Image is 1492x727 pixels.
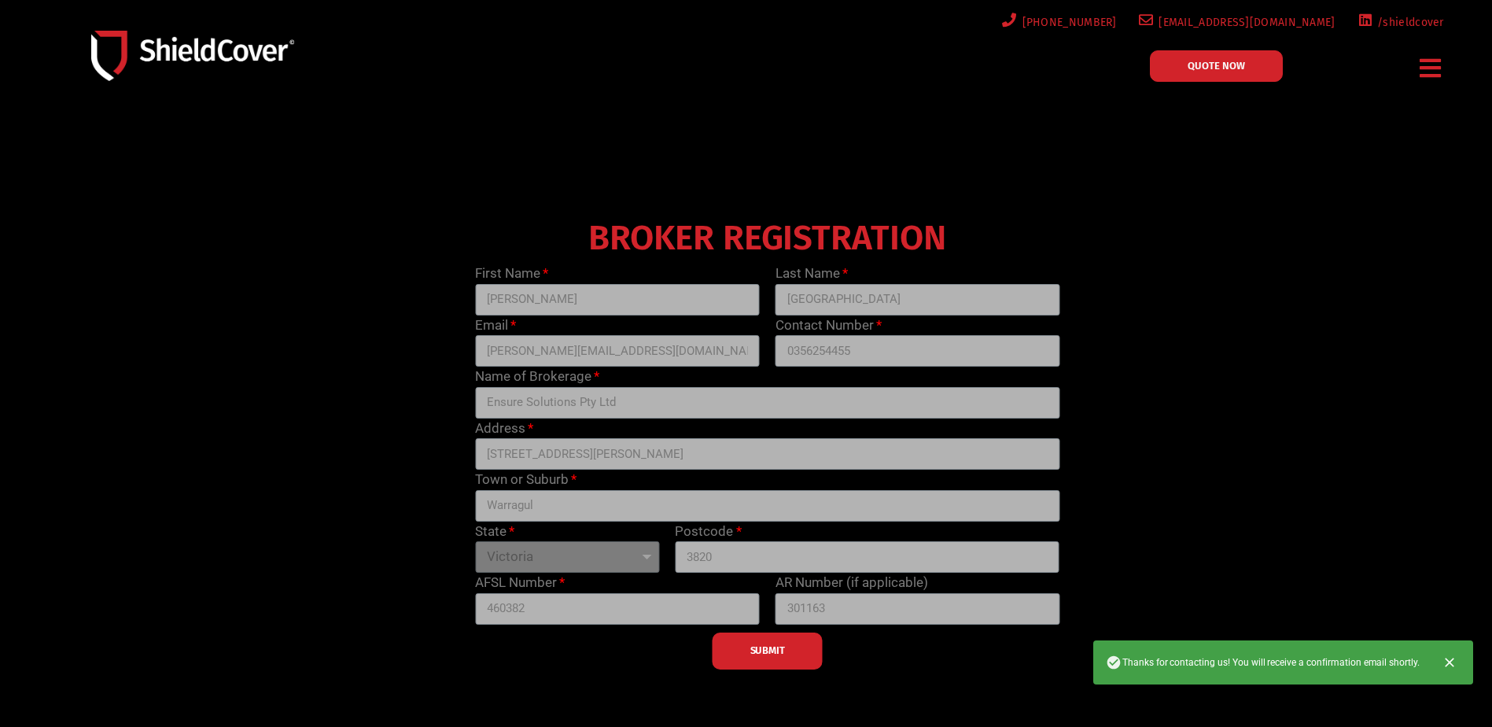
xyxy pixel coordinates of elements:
span: [PHONE_NUMBER] [1017,13,1117,32]
label: State [475,522,514,542]
label: AFSL Number [475,573,565,593]
span: /shieldcover [1372,13,1444,32]
label: Last Name [775,264,848,284]
a: [EMAIL_ADDRESS][DOMAIN_NAME] [1136,13,1335,32]
label: Contact Number [775,316,882,336]
div: Menu Toggle [1414,50,1448,87]
label: Address [475,419,533,439]
a: QUOTE NOW [1150,50,1283,82]
span: QUOTE NOW [1188,61,1245,71]
label: First Name [475,264,548,284]
button: Close [1432,645,1467,680]
img: Shield-Cover-Underwriting-Australia-logo-full [91,31,294,80]
label: Name of Brokerage [475,367,599,387]
label: AR Number (if applicable) [775,573,928,593]
span: Thanks for contacting us! You will receive a confirmation email shortly. [1106,655,1420,670]
label: Postcode [675,522,741,542]
span: [EMAIL_ADDRESS][DOMAIN_NAME] [1153,13,1335,32]
h4: BROKER REGISTRATION [467,229,1067,248]
a: /shieldcover [1354,13,1444,32]
label: Email [475,316,516,336]
a: [PHONE_NUMBER] [999,13,1117,32]
label: Town or Suburb [475,470,577,490]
